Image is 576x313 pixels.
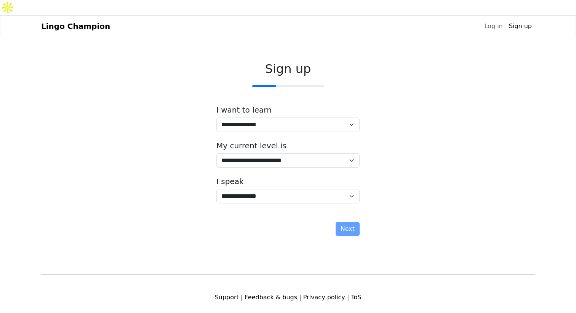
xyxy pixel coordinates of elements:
[506,19,535,34] a: Sign up
[216,177,244,186] label: I speak
[481,19,506,34] a: Log in
[216,62,360,76] h2: Sign up
[216,105,272,114] label: I want to learn
[351,294,361,301] a: ToS
[215,294,239,301] a: Support
[303,294,345,301] a: Privacy policy
[41,19,110,34] a: Lingo Champion
[37,293,539,302] div: | | |
[216,141,286,150] label: My current level is
[245,294,297,301] a: Feedback & bugs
